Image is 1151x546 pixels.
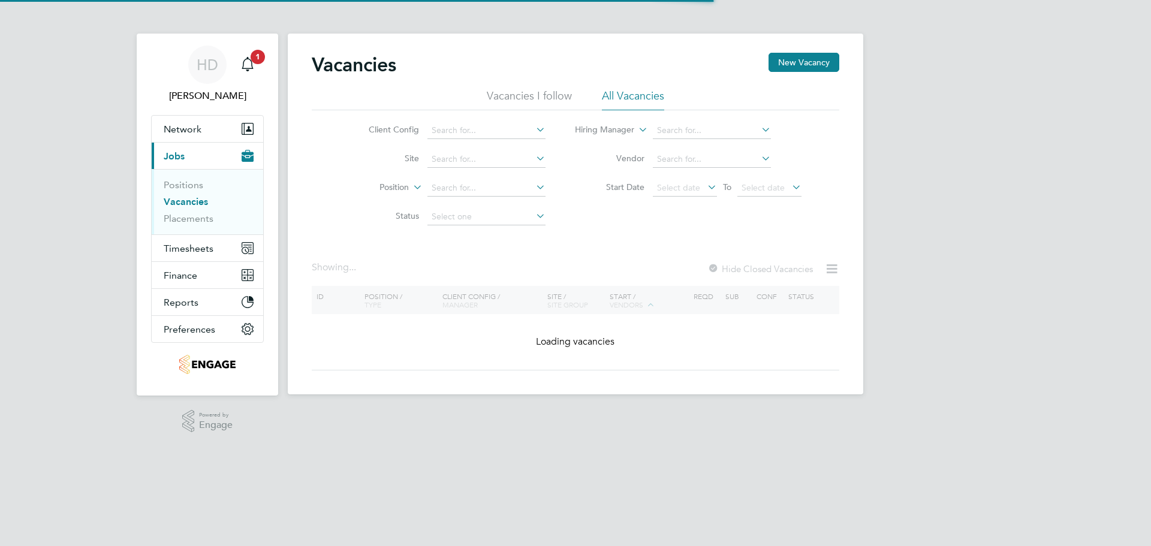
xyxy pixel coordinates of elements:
input: Search for... [653,122,771,139]
li: Vacancies I follow [487,89,572,110]
label: Client Config [350,124,419,135]
label: Start Date [575,182,644,192]
input: Search for... [427,151,546,168]
button: Jobs [152,143,263,169]
a: 1 [236,46,260,84]
span: To [719,179,735,195]
button: New Vacancy [769,53,839,72]
label: Hiring Manager [565,124,634,136]
span: HD [197,57,218,73]
a: Vacancies [164,196,208,207]
input: Search for... [427,122,546,139]
span: Finance [164,270,197,281]
a: Positions [164,179,203,191]
a: HD[PERSON_NAME] [151,46,264,103]
h2: Vacancies [312,53,396,77]
button: Network [152,116,263,142]
input: Select one [427,209,546,225]
span: Select date [742,182,785,193]
button: Preferences [152,316,263,342]
a: Go to home page [151,355,264,374]
span: Select date [657,182,700,193]
nav: Main navigation [137,34,278,396]
label: Status [350,210,419,221]
span: ... [349,261,356,273]
div: Showing [312,261,358,274]
span: 1 [251,50,265,64]
div: Jobs [152,169,263,234]
label: Position [340,182,409,194]
img: tribuildsolutions-logo-retina.png [179,355,235,374]
span: Holly Dunnage [151,89,264,103]
label: Vendor [575,153,644,164]
label: Hide Closed Vacancies [707,263,813,274]
span: Preferences [164,324,215,335]
button: Timesheets [152,235,263,261]
button: Reports [152,289,263,315]
span: Network [164,123,201,135]
span: Engage [199,420,233,430]
span: Timesheets [164,243,213,254]
span: Reports [164,297,198,308]
button: Finance [152,262,263,288]
li: All Vacancies [602,89,664,110]
input: Search for... [653,151,771,168]
a: Powered byEngage [182,410,233,433]
label: Site [350,153,419,164]
span: Powered by [199,410,233,420]
span: Jobs [164,150,185,162]
a: Placements [164,213,213,224]
input: Search for... [427,180,546,197]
